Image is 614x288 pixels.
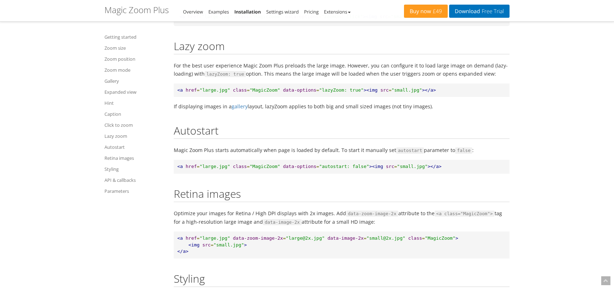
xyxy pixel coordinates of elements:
[244,242,247,248] span: >
[185,164,196,169] span: href
[266,9,299,15] a: Settings wizard
[247,164,250,169] span: =
[205,71,246,77] code: lazyZoom: true
[177,87,183,93] span: <a
[202,242,210,248] span: src
[211,242,214,248] span: =
[363,87,377,93] span: ><img
[104,77,165,85] a: Gallery
[319,164,369,169] span: "autostart: false"
[174,40,510,54] h2: Lazy zoom
[208,9,229,15] a: Examples
[104,5,169,15] h1: Magic Zoom Plus
[104,143,165,151] a: Autostart
[177,235,183,241] span: <a
[422,235,425,241] span: =
[197,235,200,241] span: =
[396,147,424,154] code: autostart
[232,103,248,110] a: gallery
[233,235,283,241] span: data-zoom-image-2x
[380,87,388,93] span: src
[104,121,165,129] a: Click to zoom
[104,99,165,107] a: Hint
[480,9,504,14] span: Free Trial
[431,9,442,14] span: £49
[435,211,495,217] code: <a class="MagicZoom">
[363,235,366,241] span: =
[346,211,398,217] code: data-zoom-image-2x
[408,235,422,241] span: class
[324,9,351,15] a: Extensions
[104,165,165,173] a: Styling
[104,44,165,52] a: Zoom size
[319,87,363,93] span: "lazyZoom: true"
[174,188,510,202] h2: Retina images
[456,235,458,241] span: >
[283,235,286,241] span: =
[316,164,319,169] span: =
[104,88,165,96] a: Expanded view
[174,125,510,139] h2: Autostart
[369,164,383,169] span: ><img
[200,235,230,241] span: "large.jpg"
[177,164,183,169] span: <a
[214,242,244,248] span: "small.jpg"
[455,147,472,154] code: false
[425,235,456,241] span: "MagicZoom"
[200,164,230,169] span: "large.jpg"
[283,164,316,169] span: data-options
[104,110,165,118] a: Caption
[427,164,441,169] span: ></a>
[397,164,427,169] span: "small.jpg"
[263,219,302,225] code: data-image-2x
[316,87,319,93] span: =
[104,176,165,184] a: API & callbacks
[328,235,364,241] span: data-image-2x
[104,154,165,162] a: Retina images
[197,87,200,93] span: =
[183,9,203,15] a: Overview
[392,87,422,93] span: "small.jpg"
[286,235,325,241] span: "large@2x.jpg"
[104,66,165,74] a: Zoom mode
[104,132,165,140] a: Lazy zoom
[104,55,165,63] a: Zoom position
[386,164,394,169] span: src
[304,9,319,15] a: Pricing
[197,164,200,169] span: =
[250,164,280,169] span: "MagicZoom"
[366,235,405,241] span: "small@2x.jpg"
[233,87,247,93] span: class
[104,187,165,195] a: Parameters
[449,5,510,18] a: DownloadFree Trial
[283,87,316,93] span: data-options
[394,164,397,169] span: =
[250,87,280,93] span: "MagicZoom"
[247,87,250,93] span: =
[234,9,261,15] a: Installation
[177,249,188,254] span: </a>
[200,87,230,93] span: "large.jpg"
[188,242,199,248] span: <img
[233,164,247,169] span: class
[404,5,448,18] a: Buy now£49
[104,33,165,41] a: Getting started
[185,235,196,241] span: href
[174,273,510,287] h2: Styling
[185,87,196,93] span: href
[389,87,392,93] span: =
[422,87,436,93] span: ></a>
